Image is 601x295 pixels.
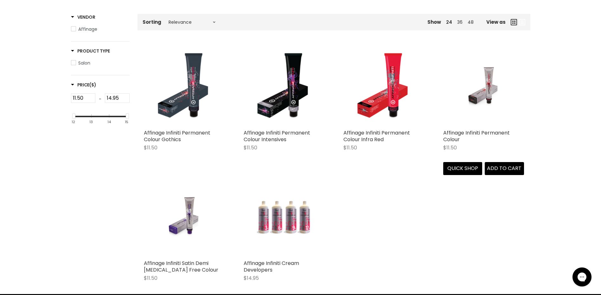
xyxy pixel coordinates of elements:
[443,162,483,175] button: Quick shop
[343,129,410,143] a: Affinage Infiniti Permanent Colour Infra Red
[457,19,463,25] a: 36
[343,46,424,126] a: Affinage Infiniti Permanent Colour Infra Red
[125,120,128,124] div: 15
[71,93,96,103] input: Min Price
[157,176,211,257] img: Affinage Infiniti Satin Demi Ammonia Free Colour
[78,60,90,66] span: Salon
[71,82,96,88] h3: Price($)
[427,19,441,25] span: Show
[252,46,316,126] img: Affinage Infiniti Permanent Colour Intensives
[257,176,311,257] img: Affinage Infiniti Cream Developers
[244,46,324,126] a: Affinage Infiniti Permanent Colour Intensives
[143,19,161,25] label: Sorting
[78,26,97,32] span: Affinage
[105,93,130,103] input: Max Price
[95,93,105,105] div: -
[71,60,130,66] a: Salon
[446,19,452,25] a: 24
[244,274,259,282] span: $14.95
[443,144,457,151] span: $11.50
[244,144,257,151] span: $11.50
[457,46,510,126] img: Affinage Infiniti Permanent Colour
[443,129,510,143] a: Affinage Infiniti Permanent Colour
[144,274,157,282] span: $11.50
[89,120,93,124] div: 13
[443,46,524,126] a: Affinage Infiniti Permanent Colour
[152,46,216,126] img: Affinage Infiniti Permanent Colour Gothics
[71,14,95,20] h3: Vendor
[144,144,157,151] span: $11.50
[144,129,210,143] a: Affinage Infiniti Permanent Colour Gothics
[71,26,130,33] a: Affinage
[485,162,524,175] button: Add to cart
[107,120,111,124] div: 14
[144,260,218,273] a: Affinage Infiniti Satin Demi [MEDICAL_DATA] Free Colour
[569,265,595,289] iframe: Gorgias live chat messenger
[486,19,506,25] span: View as
[468,19,474,25] a: 48
[72,120,75,124] div: 12
[244,260,299,273] a: Affinage Infiniti Cream Developers
[71,82,96,88] span: Price
[244,176,324,257] a: Affinage Infiniti Cream Developers
[89,82,96,88] span: ($)
[71,48,110,54] h3: Product Type
[244,129,310,143] a: Affinage Infiniti Permanent Colour Intensives
[343,144,357,151] span: $11.50
[144,46,225,126] a: Affinage Infiniti Permanent Colour Gothics
[352,46,415,126] img: Affinage Infiniti Permanent Colour Infra Red
[487,165,521,172] span: Add to cart
[144,176,225,257] a: Affinage Infiniti Satin Demi Ammonia Free Colour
